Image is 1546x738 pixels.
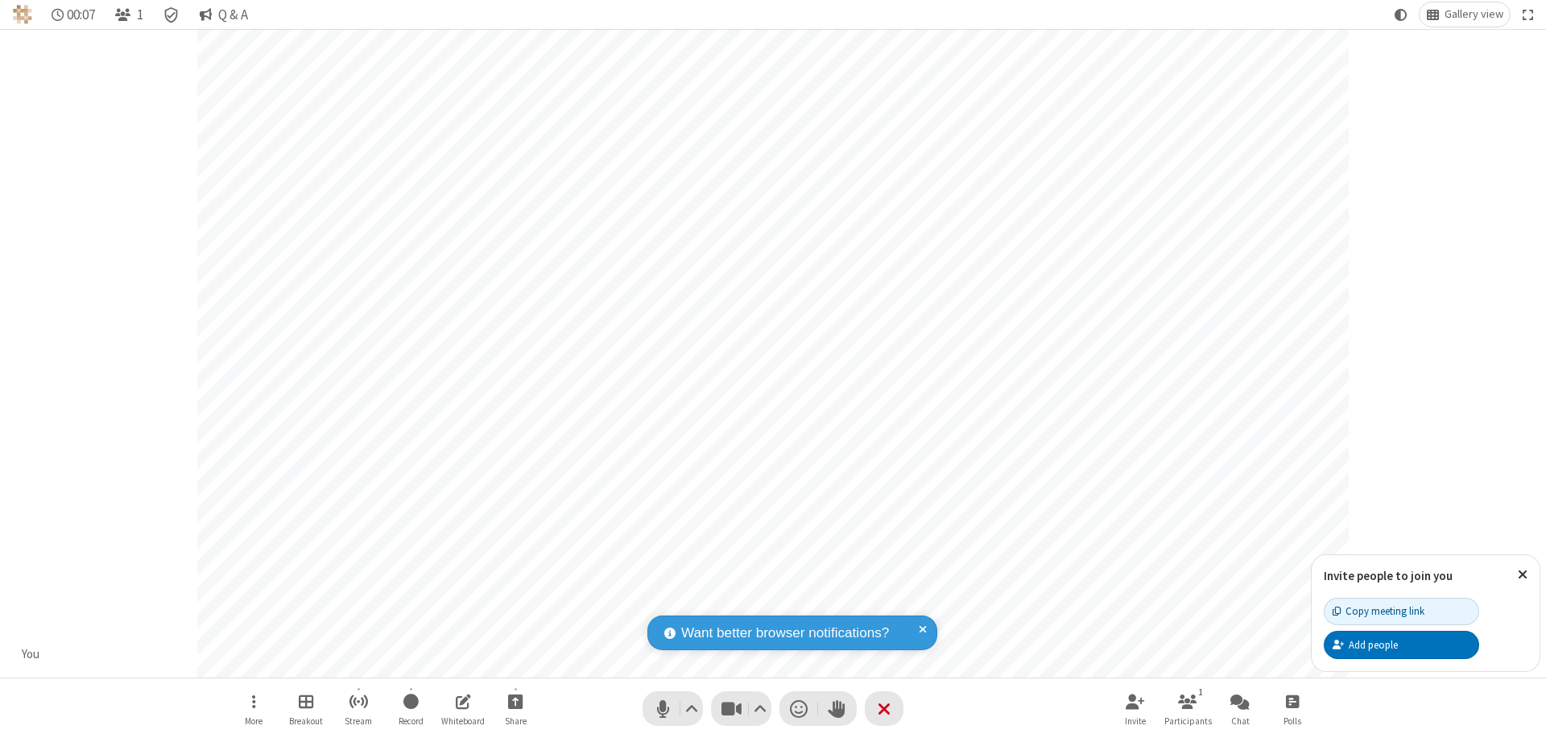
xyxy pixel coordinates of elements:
[229,686,278,732] button: Open menu
[1324,598,1479,625] button: Copy meeting link
[818,691,857,726] button: Raise hand
[1324,631,1479,658] button: Add people
[137,7,143,23] span: 1
[1216,686,1264,732] button: Open chat
[16,645,46,664] div: You
[386,686,435,732] button: Start recording
[1125,716,1146,726] span: Invite
[1445,8,1503,21] span: Gallery view
[711,691,771,726] button: Stop video (⌘+Shift+V)
[1164,686,1212,732] button: Open participant list
[681,691,703,726] button: Audio settings
[1420,2,1510,27] button: Change layout
[192,2,254,27] button: Q & A
[345,716,372,726] span: Stream
[282,686,330,732] button: Manage Breakout Rooms
[218,7,248,23] span: Q & A
[1333,603,1424,619] div: Copy meeting link
[45,2,102,27] div: Timer
[779,691,818,726] button: Send a reaction
[441,716,485,726] span: Whiteboard
[1506,555,1540,595] button: Close popover
[643,691,703,726] button: Mute (⌘+Shift+A)
[289,716,323,726] span: Breakout
[1268,686,1317,732] button: Open poll
[750,691,771,726] button: Video setting
[1324,568,1453,583] label: Invite people to join you
[1194,685,1208,699] div: 1
[334,686,382,732] button: Start streaming
[1111,686,1159,732] button: Invite participants (⌘+Shift+I)
[1284,716,1301,726] span: Polls
[156,2,187,27] div: Meeting details Encryption enabled
[399,716,424,726] span: Record
[505,716,527,726] span: Share
[13,5,32,24] img: QA Selenium DO NOT DELETE OR CHANGE
[681,623,889,644] span: Want better browser notifications?
[1164,716,1212,726] span: Participants
[67,7,95,23] span: 00:07
[1388,2,1414,27] button: Using system theme
[491,686,539,732] button: Start sharing
[1231,716,1250,726] span: Chat
[439,686,487,732] button: Open shared whiteboard
[1516,2,1540,27] button: Fullscreen
[108,2,150,27] button: Open participant list
[865,691,903,726] button: End or leave meeting
[245,716,262,726] span: More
